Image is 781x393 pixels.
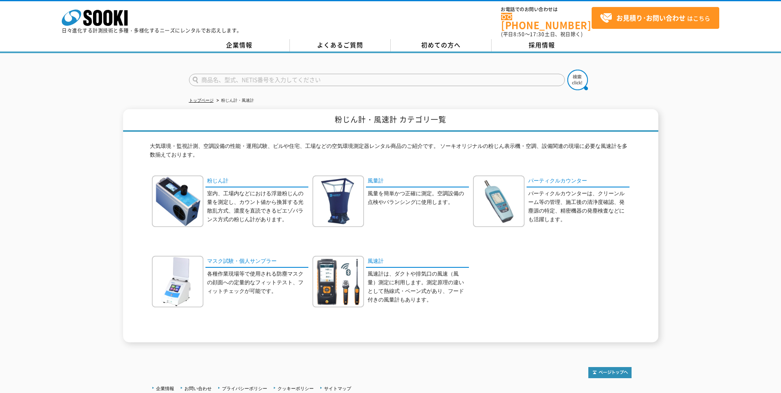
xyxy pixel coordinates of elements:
[527,175,629,187] a: パーティクルカウンター
[123,109,658,132] h1: 粉じん計・風速計 カテゴリ一覧
[366,175,469,187] a: 風量計
[205,175,308,187] a: 粉じん計
[152,175,203,227] img: 粉じん計
[189,74,565,86] input: 商品名、型式、NETIS番号を入力してください
[222,386,267,391] a: プライバシーポリシー
[189,39,290,51] a: 企業情報
[184,386,212,391] a: お問い合わせ
[492,39,592,51] a: 採用情報
[600,12,710,24] span: はこちら
[156,386,174,391] a: 企業情報
[421,40,461,49] span: 初めての方へ
[150,142,632,164] p: 大気環境・監視計測、空調設備の性能・運用試験、ビルや住宅、工場などの空気環境測定器レンタル商品のご紹介です。 ソーキオリジナルの粉じん表示機・空調、設備関連の現場に必要な風速計を多数揃えております。
[290,39,391,51] a: よくあるご質問
[616,13,685,23] strong: お見積り･お問い合わせ
[207,189,308,224] p: 室内、工場内などにおける浮遊粉じんの量を測定し、カウント値から換算する光散乱方式、濃度を直読できるピエゾバランス方式の粉じん計があります。
[312,175,364,227] img: 風量計
[62,28,242,33] p: 日々進化する計測技術と多種・多様化するニーズにレンタルでお応えします。
[588,367,632,378] img: トップページへ
[592,7,719,29] a: お見積り･お問い合わせはこちら
[207,270,308,295] p: 各種作業現場等で使用される防塵マスクの顔面への定量的なフィットテスト、フィットチェックが可能です。
[391,39,492,51] a: 初めての方へ
[189,98,214,103] a: トップページ
[205,256,308,268] a: マスク試験・個人サンプラー
[368,189,469,207] p: 風量を簡単かつ正確に測定。空調設備の点検やバランシングに使用します。
[530,30,545,38] span: 17:30
[215,96,254,105] li: 粉じん計・風速計
[501,13,592,30] a: [PHONE_NUMBER]
[473,175,525,227] img: パーティクルカウンター
[513,30,525,38] span: 8:50
[277,386,314,391] a: クッキーポリシー
[501,30,583,38] span: (平日 ～ 土日、祝日除く)
[501,7,592,12] span: お電話でのお問い合わせは
[366,256,469,268] a: 風速計
[567,70,588,90] img: btn_search.png
[324,386,351,391] a: サイトマップ
[368,270,469,304] p: 風速計は、ダクトや排気口の風速（風量）測定に利用します。測定原理の違いとして熱線式・ベーン式があり、フード付きの風量計もあります。
[152,256,203,307] img: マスク試験・個人サンプラー
[528,189,629,224] p: バーティクルカウンターは、クリーンルーム等の管理、施工後の清浄度確認、発塵源の特定、精密機器の発塵検査などにも活躍します。
[312,256,364,307] img: 風速計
